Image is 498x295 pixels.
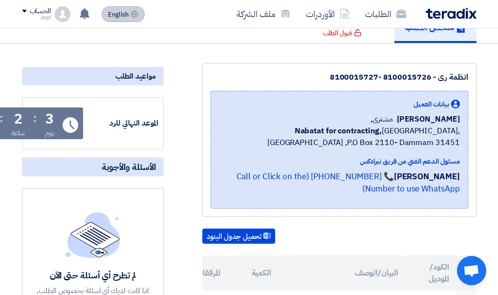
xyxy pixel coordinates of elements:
img: Teradix logo [426,8,476,19]
button: تحميل جدول البنود [202,229,275,244]
h5: ملخص الطلب [405,21,466,33]
div: Atef [22,15,51,21]
div: : [33,109,37,127]
div: يوم [45,128,54,138]
a: الأوردرات [298,2,357,25]
div: مسئول الدعم الفني من فريق تيرادكس [219,156,460,167]
th: البيان/الوصف [279,255,406,291]
a: ملف الشركة [229,2,298,25]
span: مشترى, [370,113,393,125]
a: 📞 [PHONE_NUMBER] (Call or Click on the Number to use WhatsApp) [237,170,460,195]
img: profile_test.png [55,6,70,22]
span: English [108,11,129,18]
div: لم تطرح أي أسئلة حتى الآن [36,270,150,281]
a: الطلبات [357,2,414,25]
div: انظمة رى - 8100015726 -8100015727 [211,71,468,83]
button: English [102,6,145,22]
span: الأسئلة والأجوبة [102,161,156,172]
span: [GEOGRAPHIC_DATA], [GEOGRAPHIC_DATA] ,P.O Box 2110- Dammam 31451 [219,125,460,148]
a: دردشة مفتوحة [457,256,486,285]
div: الحساب [30,7,51,16]
div: الموعد النهائي للرد [85,118,158,129]
th: # [457,255,476,291]
div: قبول الطلب [323,28,362,38]
div: ساعة [11,128,25,138]
th: المرفقات [177,255,228,291]
strong: [PERSON_NAME] [394,170,460,183]
div: 3 [45,112,54,126]
span: [PERSON_NAME] [397,113,460,125]
img: empty_state_list.svg [65,212,120,258]
b: Nabatat for contracting, [295,125,382,137]
div: مواعيد الطلب [22,67,164,85]
div: 2 [14,112,22,126]
th: الكمية [228,255,279,291]
th: الكود/الموديل [406,255,457,291]
span: بيانات العميل [413,99,449,109]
